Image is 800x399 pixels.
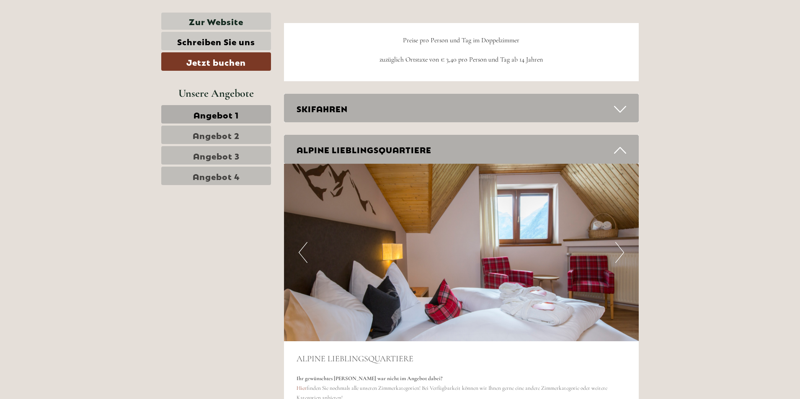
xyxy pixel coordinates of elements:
a: Schreiben Sie uns [161,32,271,50]
span: Preise pro Person und Tag im Doppelzimmer zuzüglich Ortstaxe von € 3,40 pro Person und Tag ab 14 ... [379,36,543,64]
span: Angebot 3 [193,149,240,161]
div: ALPINE LIEBLINGSQUARTIERE [284,135,639,164]
span: Angebot 4 [193,170,240,182]
a: Hier [297,385,307,391]
button: Previous [299,242,307,263]
span: Angebot 2 [193,129,240,141]
span: Angebot 1 [194,108,239,120]
div: Unsere Angebote [161,85,271,101]
strong: Ihr gewünschtes [PERSON_NAME] war nicht im Angebot dabei? [297,375,443,382]
span: ALPINE LIEBLINGSQUARTIERE [297,354,413,364]
a: Zur Website [161,13,271,30]
a: Jetzt buchen [161,52,271,71]
button: Next [615,242,624,263]
div: SKIFAHREN [284,94,639,123]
